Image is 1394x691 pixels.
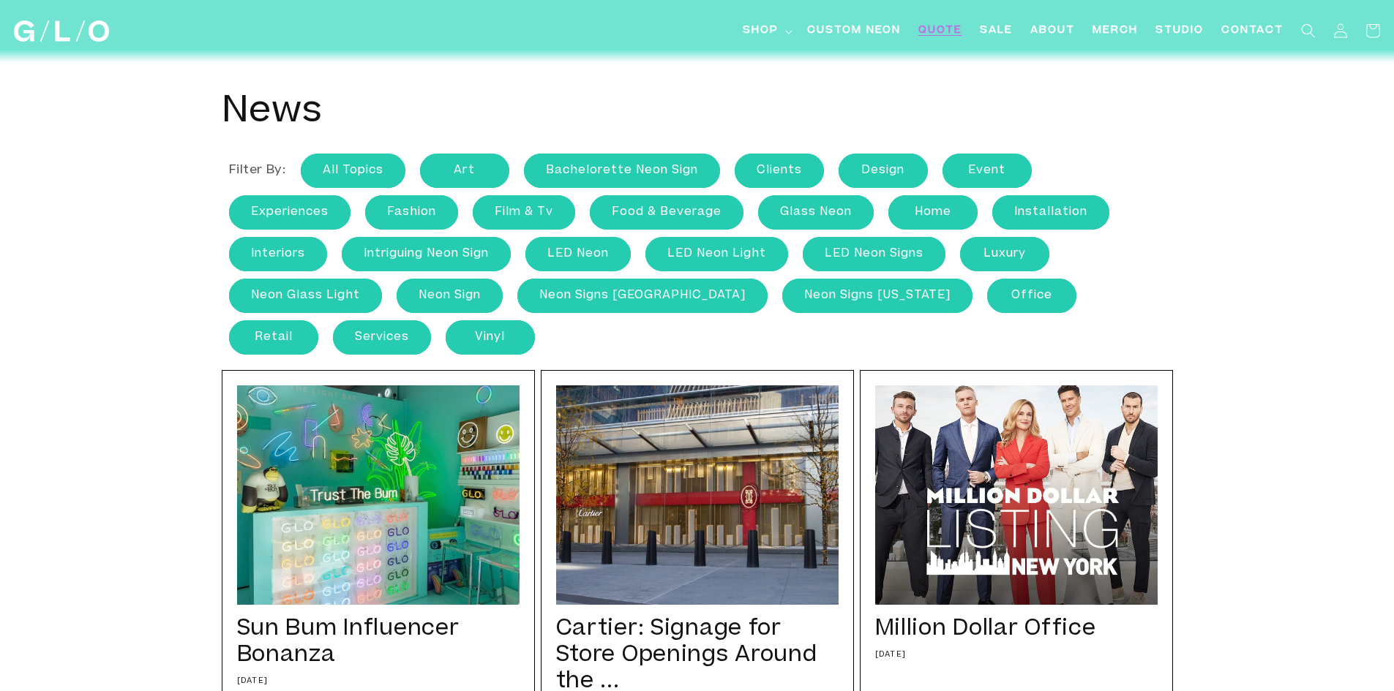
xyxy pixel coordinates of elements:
a: food & beverage [590,195,743,230]
a: retail [229,320,318,355]
a: neon signs [US_STATE] [782,279,973,313]
a: Glass Neon [758,195,874,230]
a: About [1022,15,1084,48]
a: Installation [992,195,1109,230]
span: Studio [1155,23,1204,39]
li: Filter by: [229,160,286,181]
span: Merch [1093,23,1138,39]
span: SALE [980,23,1013,39]
span: Custom Neon [807,23,901,39]
a: neon glass light [229,279,382,313]
a: art [420,154,509,188]
a: Merch [1084,15,1147,48]
a: Contact [1213,15,1292,48]
summary: Shop [734,15,798,48]
span: Contact [1221,23,1284,39]
a: interiors [229,237,327,271]
span: Quote [918,23,962,39]
a: neon sign [397,279,503,313]
a: Vinyl [446,320,535,355]
a: Bachelorette Neon Sign [524,154,720,188]
a: services [333,320,431,355]
a: neon signs [GEOGRAPHIC_DATA] [517,279,768,313]
iframe: Chat Widget [1321,621,1394,691]
a: SALE [971,15,1022,48]
a: All Topics [301,154,405,188]
a: film & tv [473,195,575,230]
a: fashion [365,195,458,230]
a: LED neon signs [803,237,945,271]
a: Custom Neon [798,15,910,48]
a: Design [839,154,928,188]
a: LED Neon [525,237,631,271]
summary: Search [1292,15,1324,47]
a: event [943,154,1032,188]
img: GLO Studio [14,20,109,42]
a: luxury [960,237,1049,271]
a: GLO Studio [9,15,115,48]
a: experiences [229,195,351,230]
a: Quote [910,15,971,48]
a: office [987,279,1076,313]
span: About [1030,23,1075,39]
a: clients [735,154,824,188]
h1: News [222,91,1173,135]
a: home [888,195,978,230]
a: LED neon light [645,237,788,271]
span: Shop [743,23,779,39]
a: Studio [1147,15,1213,48]
a: intriguing neon sign [342,237,511,271]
